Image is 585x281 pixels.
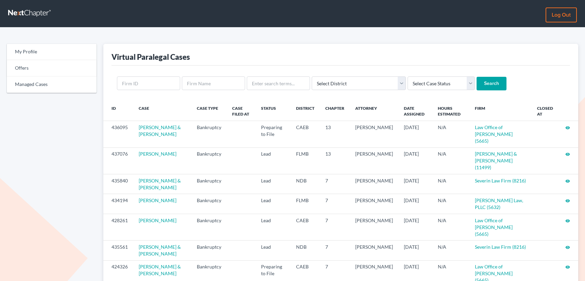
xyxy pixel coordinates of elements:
td: Lead [256,174,291,194]
input: Search [477,77,506,90]
a: [PERSON_NAME] & [PERSON_NAME] (11499) [475,151,517,170]
td: N/A [432,214,469,240]
td: Bankruptcy [191,194,227,214]
th: Chapter [320,101,350,121]
th: Attorney [350,101,398,121]
a: Law Office of [PERSON_NAME] (5665) [475,217,513,237]
a: visibility [565,197,570,203]
th: Date Assigned [398,101,432,121]
td: [PERSON_NAME] [350,174,398,194]
td: Lead [256,147,291,174]
td: [DATE] [398,241,432,260]
a: [PERSON_NAME] & [PERSON_NAME] [139,244,181,257]
a: [PERSON_NAME] & [PERSON_NAME] [139,264,181,276]
td: [PERSON_NAME] [350,194,398,214]
td: 7 [320,214,350,240]
td: [DATE] [398,121,432,147]
td: NDB [291,174,320,194]
td: 7 [320,241,350,260]
td: 435840 [103,174,133,194]
a: My Profile [7,44,97,60]
th: Hours Estimated [432,101,469,121]
td: 13 [320,121,350,147]
td: N/A [432,147,469,174]
th: District [291,101,320,121]
td: Preparing to File [256,121,291,147]
a: Law Office of [PERSON_NAME] (5665) [475,124,513,144]
td: N/A [432,194,469,214]
td: CAEB [291,214,320,240]
th: Closed at [532,101,560,121]
td: [DATE] [398,147,432,174]
a: [PERSON_NAME] [139,217,176,223]
td: 7 [320,174,350,194]
a: Log out [546,7,577,22]
a: Offers [7,60,97,76]
i: visibility [565,245,570,250]
td: [PERSON_NAME] [350,214,398,240]
th: Case Filed At [227,101,256,121]
a: visibility [565,151,570,157]
td: 435561 [103,241,133,260]
th: Case Type [191,101,227,121]
td: [PERSON_NAME] [350,147,398,174]
td: NDB [291,241,320,260]
a: Severin Law Firm (8216) [475,178,526,183]
td: [DATE] [398,214,432,240]
td: FLMB [291,194,320,214]
input: Enter search terms... [247,76,310,90]
a: [PERSON_NAME] & [PERSON_NAME] [139,178,181,190]
i: visibility [565,265,570,269]
td: Lead [256,241,291,260]
a: visibility [565,217,570,223]
td: Bankruptcy [191,121,227,147]
i: visibility [565,152,570,157]
td: 437076 [103,147,133,174]
th: Status [256,101,291,121]
td: Bankruptcy [191,241,227,260]
i: visibility [565,125,570,130]
a: [PERSON_NAME] Law, PLLC (5632) [475,197,523,210]
td: Bankruptcy [191,147,227,174]
a: [PERSON_NAME] [139,151,176,157]
td: [PERSON_NAME] [350,241,398,260]
a: visibility [565,178,570,183]
th: Firm [469,101,532,121]
i: visibility [565,218,570,223]
i: visibility [565,198,570,203]
td: [DATE] [398,194,432,214]
a: Severin Law Firm (8216) [475,244,526,250]
a: visibility [565,124,570,130]
a: [PERSON_NAME] & [PERSON_NAME] [139,124,181,137]
a: visibility [565,264,570,269]
th: ID [103,101,133,121]
td: Lead [256,214,291,240]
td: 434194 [103,194,133,214]
td: 428261 [103,214,133,240]
td: Bankruptcy [191,214,227,240]
th: Case [133,101,191,121]
td: N/A [432,174,469,194]
td: N/A [432,121,469,147]
td: 13 [320,147,350,174]
td: N/A [432,241,469,260]
input: Firm ID [117,76,180,90]
td: FLMB [291,147,320,174]
td: 7 [320,194,350,214]
td: [DATE] [398,174,432,194]
input: Firm Name [182,76,245,90]
a: [PERSON_NAME] [139,197,176,203]
td: Lead [256,194,291,214]
td: CAEB [291,121,320,147]
td: Bankruptcy [191,174,227,194]
div: Virtual Paralegal Cases [111,52,190,62]
a: visibility [565,244,570,250]
i: visibility [565,179,570,183]
td: [PERSON_NAME] [350,121,398,147]
a: Managed Cases [7,76,97,93]
td: 436095 [103,121,133,147]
